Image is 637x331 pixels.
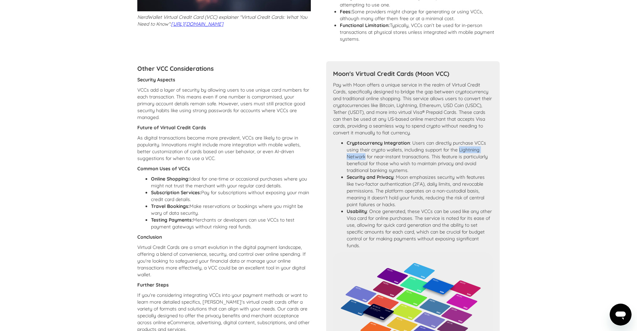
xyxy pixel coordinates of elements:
[347,140,493,174] li: : Users can directly purchase VCCs using their crypto wallets, including support for the Lightnin...
[347,208,493,249] li: : Once generated, these VCCs can be used like any other Visa card for online purchases. The servi...
[151,175,311,189] li: Ideal for one-time or occasional purchases where you might not trust the merchant with your regul...
[137,65,311,73] h4: Other VCC Considerations
[151,176,190,182] strong: Online Shopping:
[171,21,223,27] a: [URL][DOMAIN_NAME]
[151,203,190,209] strong: Travel Bookings:
[333,70,493,78] h4: Moon's Virtual Credit Cards (Moon VCC)
[137,282,169,288] strong: Further Steps
[137,124,206,131] strong: Future of Virtual Credit Cards
[151,217,193,223] strong: Testing Payments:
[151,189,311,203] li: Pay for subscriptions without exposing your main credit card details.
[340,9,352,15] strong: Fees:
[151,203,311,216] li: Make reservations or bookings where you might be wary of data security.
[347,140,410,146] strong: Cryptocurrency Integration
[151,216,311,230] li: Merchants or developers can use VCCs to test payment gateways without risking real funds.
[347,174,493,208] li: : Moon emphasizes security with features like two-factor authentication (2FA), daily limits, and ...
[340,22,500,42] li: Typically, VCCs can’t be used for in-person transactions at physical stores unless integrated wit...
[610,304,632,326] iframe: Button to launch messaging window
[137,14,311,27] p: NerdWallet Virtual Credit Card (VCC) explainer "Virtual Credit Cards: What You Need to Know":
[347,174,393,180] strong: Security and Privacy
[137,234,162,240] strong: Conclusion
[347,208,367,214] strong: Usability
[137,87,311,121] p: VCCs add a layer of security by allowing users to use unique card numbers for each transaction. T...
[137,165,190,172] strong: Common Uses of VCCs
[137,244,311,278] p: Virtual Credit Cards are a smart evolution in the digital payment landscape, offering a blend of ...
[137,77,175,83] strong: Security Aspects
[340,8,500,22] li: Some providers might charge for generating or using VCCs, although many offer them free or at a m...
[340,22,390,28] strong: Functional Limitation:
[333,81,493,136] p: Pay with Moon offers a unique service in the realm of Virtual Credit Cards, specifically designed...
[137,134,311,162] p: As digital transactions become more prevalent, VCCs are likely to grow in popularity. Innovations...
[151,189,201,196] strong: Subscription Services:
